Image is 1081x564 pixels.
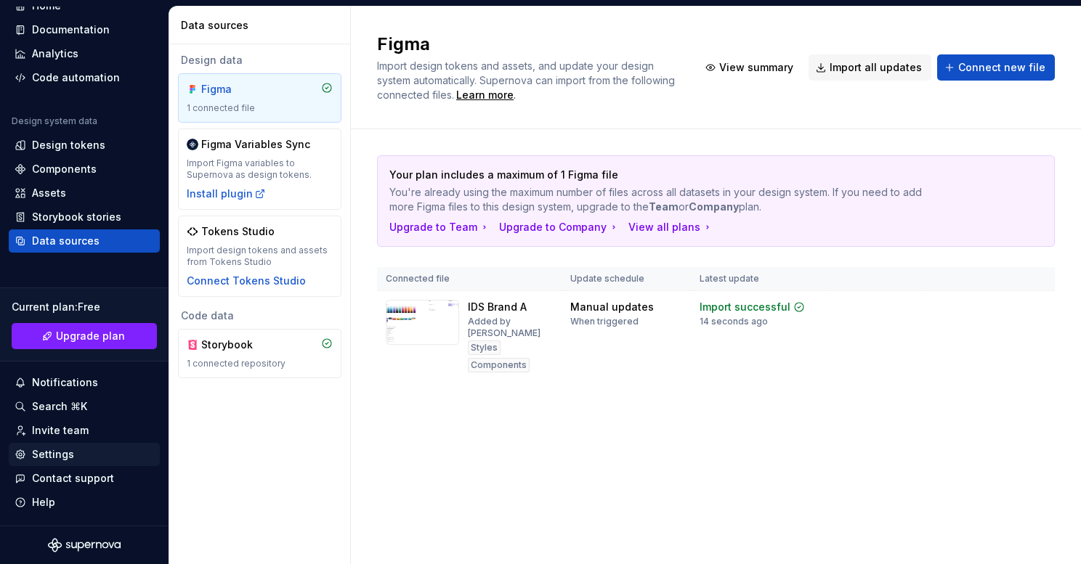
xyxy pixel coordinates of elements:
div: Components [32,162,97,176]
div: Documentation [32,23,110,37]
a: Storybook1 connected repository [178,329,341,378]
a: Components [9,158,160,181]
p: Your plan includes a maximum of 1 Figma file [389,168,941,182]
button: Connect Tokens Studio [187,274,306,288]
a: Code automation [9,66,160,89]
b: Team [649,200,679,213]
div: 14 seconds ago [700,316,768,327]
a: Assets [9,181,160,205]
button: Upgrade to Company [499,220,620,234]
div: Storybook stories [32,210,121,224]
a: Analytics [9,42,160,65]
a: Figma1 connected file [178,73,341,123]
th: Latest update [691,267,832,291]
div: IDS Brand A [468,300,527,314]
span: View summary [719,60,793,75]
a: Invite team [9,419,160,442]
div: Import Figma variables to Supernova as design tokens. [187,158,333,181]
button: Notifications [9,371,160,394]
a: Tokens StudioImport design tokens and assets from Tokens StudioConnect Tokens Studio [178,216,341,297]
div: Settings [32,447,74,462]
button: Connect new file [937,54,1055,81]
div: Design data [178,53,341,68]
button: View summary [698,54,803,81]
svg: Supernova Logo [48,538,121,552]
th: Update schedule [562,267,691,291]
div: When triggered [570,316,639,327]
div: Import design tokens and assets from Tokens Studio [187,245,333,268]
div: 1 connected file [187,102,333,114]
div: Storybook [201,338,271,352]
button: Upgrade to Team [389,220,490,234]
div: Current plan : Free [12,300,157,314]
div: Styles [468,340,501,355]
div: Data sources [181,18,344,33]
span: Import design tokens and assets, and update your design system automatically. Supernova can impor... [377,60,678,101]
div: Contact support [32,471,114,486]
div: Data sources [32,234,100,248]
button: Help [9,491,160,514]
div: Design system data [12,115,97,127]
div: Help [32,495,55,510]
div: Tokens Studio [201,224,275,239]
div: Manual updates [570,300,654,314]
div: Components [468,358,530,372]
div: Analytics [32,46,78,61]
p: You're already using the maximum number of files across all datasets in your design system. If yo... [389,185,941,214]
div: Notifications [32,375,98,390]
div: Figma [201,82,271,97]
div: Design tokens [32,138,105,152]
a: Storybook stories [9,205,160,229]
a: Data sources [9,229,160,253]
h2: Figma [377,33,681,56]
div: Figma Variables Sync [201,137,310,152]
a: Design tokens [9,134,160,157]
div: Invite team [32,423,89,438]
div: Code data [178,308,341,323]
a: Documentation [9,18,160,41]
button: Install plugin [187,187,266,201]
b: Company [689,200,739,213]
a: Settings [9,443,160,466]
span: . [454,90,516,101]
div: Added by [PERSON_NAME] [468,316,553,339]
a: Learn more [456,88,514,102]
button: Search ⌘K [9,395,160,418]
span: Connect new file [958,60,1045,75]
div: Search ⌘K [32,399,87,414]
th: Connected file [377,267,562,291]
span: Import all updates [830,60,922,75]
button: View all plans [628,220,713,234]
div: Import successful [700,300,790,314]
a: Upgrade plan [12,323,157,349]
a: Figma Variables SyncImport Figma variables to Supernova as design tokens.Install plugin [178,128,341,210]
button: Import all updates [809,54,931,81]
button: Contact support [9,467,160,490]
div: 1 connected repository [187,358,333,369]
span: Upgrade plan [56,329,125,343]
div: Code automation [32,70,120,85]
div: Assets [32,186,66,200]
